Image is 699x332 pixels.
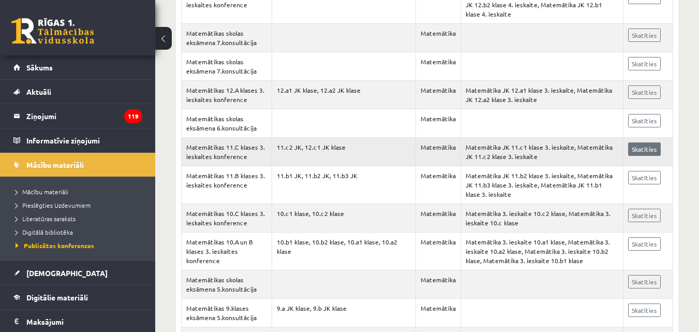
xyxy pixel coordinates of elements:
td: Matemātikas skolas eksāmena 6.konsultācija [182,109,272,138]
a: Skatīties [628,171,661,184]
i: 119 [124,109,142,123]
a: Digitālā bibliotēka [16,227,145,237]
td: Matemātikas skolas eksāmena 7.konsultācija [182,24,272,52]
a: Skatīties [628,304,661,317]
td: 11.b1 JK, 11.b2 JK, 11.b3 JK [272,166,416,204]
span: Literatūras saraksts [16,214,76,223]
td: Matemātika JK 11.c1 klase 3. ieskaite, Matemātika JK 11.c2 klase 3. ieskaite [460,138,623,166]
td: Matemātikas 11.C klases 3. ieskaites konference [182,138,272,166]
td: Matemātika [415,270,460,299]
a: Rīgas 1. Tālmācības vidusskola [11,18,94,44]
td: Matemātikas 10.A un B klases 3. ieskaites konference [182,233,272,270]
td: Matemātikas 10.C klases 3. ieskaites konference [182,204,272,233]
span: Aktuāli [26,87,51,96]
a: Skatīties [628,275,661,288]
a: Digitālie materiāli [13,285,142,309]
td: Matemātika [415,52,460,81]
td: Matemātikas 12.A klases 3. ieskaites konference [182,81,272,109]
td: Matemātika [415,299,460,327]
td: Matemātikas skolas eksāmena 5.konsultācija [182,270,272,299]
span: Digitālie materiāli [26,293,88,302]
a: Pieslēgties Uzdevumiem [16,200,145,210]
legend: Ziņojumi [26,104,142,128]
td: Matemātika [415,166,460,204]
td: Matemātika 3. ieskaite 10.c2 klase, Matemātika 3. ieskaite 10.c klase [460,204,623,233]
td: Matemātika [415,204,460,233]
td: Matemātika JK 12.a1 klase 3. ieskaite, Matemātika JK 12.a2 klase 3. ieskaite [460,81,623,109]
a: Literatūras saraksts [16,214,145,223]
a: Mācību materiāli [16,187,145,196]
td: 9.a JK klase, 9.b JK klase [272,299,416,327]
span: Sākums [26,63,53,72]
td: Matemātikas 11.B klases 3. ieskaites konference [182,166,272,204]
a: Skatīties [628,209,661,222]
td: 12.a1 JK klase, 12.a2 JK klase [272,81,416,109]
td: 11.c2 JK, 12.c1 JK klase [272,138,416,166]
a: Aktuāli [13,80,142,104]
td: 10.b1 klase, 10.b2 klase, 10.a1 klase, 10.a2 klase [272,233,416,270]
td: Matemātika [415,24,460,52]
a: Ziņojumi119 [13,104,142,128]
td: Matemātika JK 11.b2 klase 3. ieskaite, Matemātika JK 11.b3 klase 3. ieskaite, Matemātika JK 11.b1... [460,166,623,204]
td: Matemātikas skolas eksāmena 7.konsultācija [182,52,272,81]
span: Mācību materiāli [16,187,68,196]
a: Publicētas konferences [16,241,145,250]
span: [DEMOGRAPHIC_DATA] [26,268,108,278]
a: Sākums [13,55,142,79]
a: Skatīties [628,85,661,99]
td: 10.c1 klase, 10.c2 klase [272,204,416,233]
td: Matemātika [415,81,460,109]
legend: Informatīvie ziņojumi [26,128,142,152]
a: [DEMOGRAPHIC_DATA] [13,261,142,285]
span: Digitālā bibliotēka [16,228,73,236]
td: Matemātika [415,109,460,138]
td: Matemātikas 9.klases eksāmena 5.konsultācija [182,299,272,327]
td: Matemātika [415,138,460,166]
span: Mācību materiāli [26,160,84,169]
a: Mācību materiāli [13,153,142,177]
span: Publicētas konferences [16,241,94,250]
span: Pieslēgties Uzdevumiem [16,201,91,209]
a: Skatīties [628,114,661,127]
a: Skatīties [628,28,661,42]
td: Matemātika 3. ieskaite 10.a1 klase, Matemātika 3. ieskaite 10.a2 klase, Matemātika 3. ieskaite 10... [460,233,623,270]
a: Skatīties [628,237,661,251]
td: Matemātika [415,233,460,270]
a: Informatīvie ziņojumi [13,128,142,152]
a: Skatīties [628,57,661,70]
a: Skatīties [628,142,661,156]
